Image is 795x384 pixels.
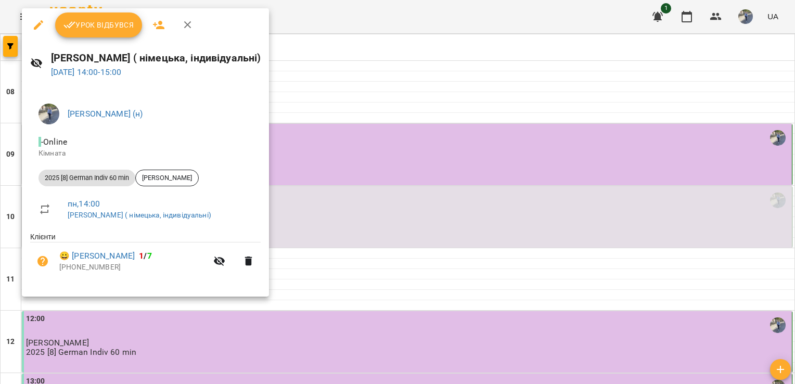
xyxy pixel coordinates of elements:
[68,211,211,219] a: [PERSON_NAME] ( німецька, індивідуальні)
[139,251,144,261] span: 1
[139,251,151,261] b: /
[55,12,143,37] button: Урок відбувся
[63,19,134,31] span: Урок відбувся
[68,109,143,119] a: [PERSON_NAME] (н)
[136,173,198,183] span: [PERSON_NAME]
[68,199,100,209] a: пн , 14:00
[59,250,135,262] a: 😀 [PERSON_NAME]
[135,170,199,186] div: [PERSON_NAME]
[39,104,59,124] img: 9057b12b0e3b5674d2908fc1e5c3d556.jpg
[51,50,261,66] h6: [PERSON_NAME] ( німецька, індивідуальні)
[39,148,252,159] p: Кімната
[39,137,69,147] span: - Online
[59,262,207,273] p: [PHONE_NUMBER]
[39,173,135,183] span: 2025 [8] German Indiv 60 min
[147,251,152,261] span: 7
[30,232,261,284] ul: Клієнти
[30,249,55,274] button: Візит ще не сплачено. Додати оплату?
[51,67,122,77] a: [DATE] 14:00-15:00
